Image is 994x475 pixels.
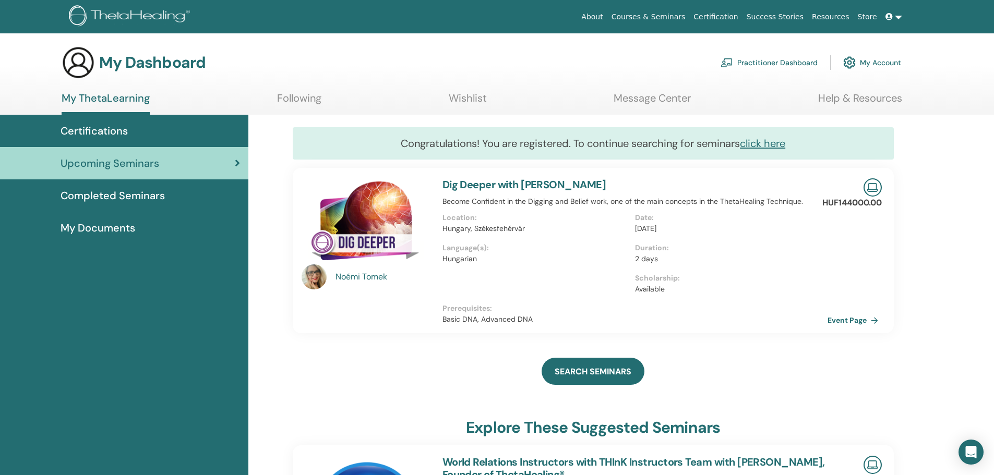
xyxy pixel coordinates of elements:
span: Certifications [61,123,128,139]
span: Completed Seminars [61,188,165,203]
a: SEARCH SEMINARS [542,358,644,385]
a: Certification [689,7,742,27]
p: HUF144000.00 [822,197,882,209]
a: Noémi Tomek [336,271,432,283]
img: chalkboard-teacher.svg [721,58,733,67]
img: default.jpg [302,264,327,289]
p: Hungary, Székesfehérvár [442,223,629,234]
a: Message Center [614,92,691,112]
a: Dig Deeper with [PERSON_NAME] [442,178,606,191]
a: Practitioner Dashboard [721,51,818,74]
a: Success Stories [742,7,808,27]
p: Hungarian [442,253,629,264]
img: Live Online Seminar [864,178,882,197]
span: My Documents [61,220,135,236]
p: Basic DNA, Advanced DNA [442,314,828,325]
a: Following [277,92,321,112]
h3: explore these suggested seminars [466,418,720,437]
a: Help & Resources [818,92,902,112]
img: cog.svg [843,54,856,71]
p: Language(s) : [442,242,629,253]
img: generic-user-icon.jpg [62,46,95,79]
a: About [577,7,607,27]
p: Prerequisites : [442,303,828,314]
p: Scholarship : [635,273,821,284]
p: Duration : [635,242,821,253]
span: SEARCH SEMINARS [555,366,631,377]
p: [DATE] [635,223,821,234]
a: Event Page [828,312,882,328]
p: Become Confident in the Digging and Belief work, one of the main concepts in the ThetaHealing Tec... [442,196,828,207]
p: Location : [442,212,629,223]
a: click here [740,137,785,150]
a: Store [854,7,881,27]
p: 2 days [635,253,821,264]
img: Dig Deeper [302,178,430,267]
p: Available [635,284,821,295]
a: Resources [808,7,854,27]
a: Courses & Seminars [607,7,690,27]
a: My ThetaLearning [62,92,150,115]
a: Wishlist [449,92,487,112]
img: logo.png [69,5,194,29]
div: Open Intercom Messenger [959,440,984,465]
p: Date : [635,212,821,223]
span: Upcoming Seminars [61,155,159,171]
a: My Account [843,51,901,74]
div: Congratulations! You are registered. To continue searching for seminars [293,127,894,160]
img: Live Online Seminar [864,456,882,474]
h3: My Dashboard [99,53,206,72]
